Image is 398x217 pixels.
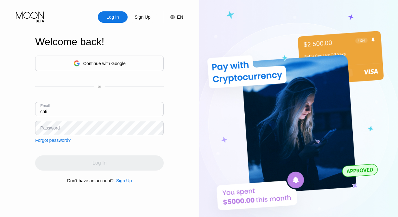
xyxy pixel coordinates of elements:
[114,178,132,183] div: Sign Up
[67,178,114,183] div: Don't have an account?
[83,61,126,66] div: Continue with Google
[116,178,132,183] div: Sign Up
[35,36,164,48] div: Welcome back!
[98,84,101,89] div: or
[35,138,71,143] div: Forgot password?
[35,56,164,71] div: Continue with Google
[40,125,60,130] div: Password
[98,11,128,23] div: Log In
[128,11,157,23] div: Sign Up
[177,15,183,20] div: EN
[134,14,151,20] div: Sign Up
[106,14,120,20] div: Log In
[40,104,50,108] div: Email
[164,11,183,23] div: EN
